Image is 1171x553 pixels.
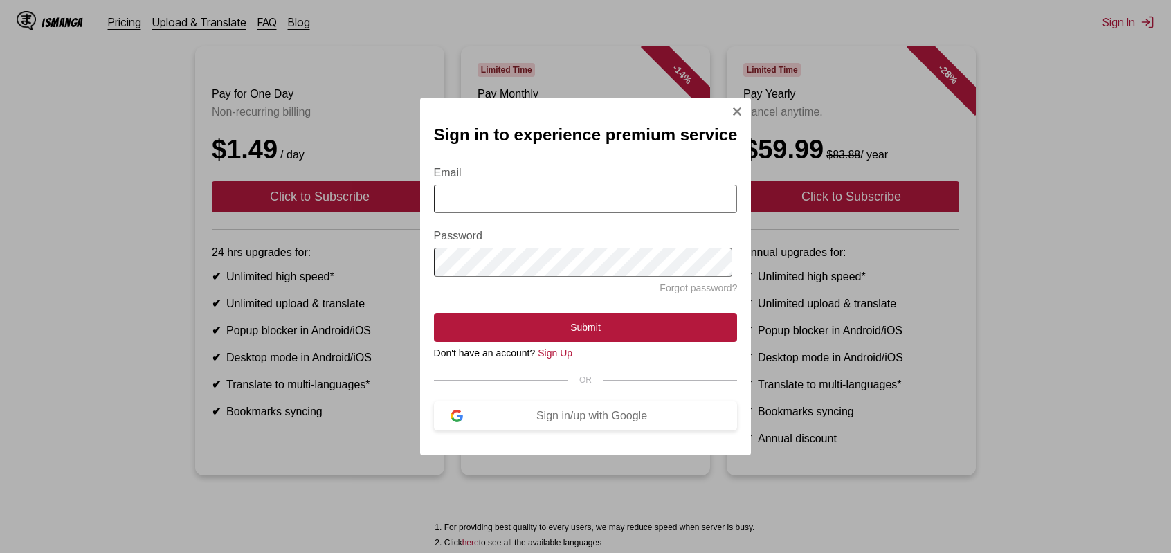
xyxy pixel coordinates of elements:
div: OR [434,375,738,385]
button: Sign in/up with Google [434,401,738,430]
a: Sign Up [538,347,572,359]
a: Forgot password? [660,282,737,293]
h2: Sign in to experience premium service [434,125,738,145]
div: Don't have an account? [434,347,738,359]
div: Sign in/up with Google [463,410,721,422]
button: Submit [434,313,738,342]
label: Email [434,167,738,179]
img: Close [732,106,743,117]
label: Password [434,230,738,242]
img: google-logo [451,410,463,422]
div: Sign In Modal [420,98,752,455]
